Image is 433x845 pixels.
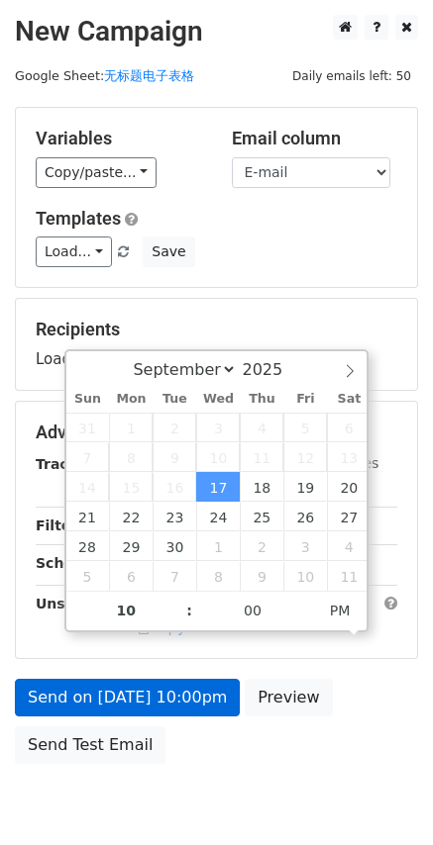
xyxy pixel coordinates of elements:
[36,157,157,188] a: Copy/paste...
[109,442,153,472] span: September 8, 2025
[186,591,192,630] span: :
[327,531,371,561] span: October 4, 2025
[283,472,327,502] span: September 19, 2025
[134,618,312,636] a: Copy unsubscribe link
[36,517,86,533] strong: Filters
[109,413,153,442] span: September 1, 2025
[36,555,107,571] strong: Schedule
[240,531,283,561] span: October 2, 2025
[153,502,196,531] span: September 23, 2025
[283,442,327,472] span: September 12, 2025
[283,393,327,406] span: Fri
[66,413,110,442] span: August 31, 2025
[66,531,110,561] span: September 28, 2025
[15,726,165,764] a: Send Test Email
[153,413,196,442] span: September 2, 2025
[66,472,110,502] span: September 14, 2025
[36,208,121,229] a: Templates
[66,591,187,630] input: Hour
[192,591,313,630] input: Minute
[109,472,153,502] span: September 15, 2025
[109,393,153,406] span: Mon
[196,472,240,502] span: September 17, 2025
[36,422,397,443] h5: Advanced
[240,413,283,442] span: September 4, 2025
[153,393,196,406] span: Tue
[15,679,240,716] a: Send on [DATE] 10:00pm
[104,68,194,83] a: 无标题电子表格
[153,531,196,561] span: September 30, 2025
[283,502,327,531] span: September 26, 2025
[36,596,133,611] strong: Unsubscribe
[196,393,240,406] span: Wed
[334,750,433,845] iframe: Chat Widget
[240,442,283,472] span: September 11, 2025
[66,442,110,472] span: September 7, 2025
[283,413,327,442] span: September 5, 2025
[36,319,397,340] h5: Recipients
[237,360,308,379] input: Year
[36,236,112,267] a: Load...
[36,128,202,149] h5: Variables
[232,128,398,149] h5: Email column
[245,679,332,716] a: Preview
[327,442,371,472] span: September 13, 2025
[283,531,327,561] span: October 3, 2025
[36,456,102,472] strong: Tracking
[15,68,194,83] small: Google Sheet:
[313,591,368,630] span: Click to toggle
[285,68,418,83] a: Daily emails left: 50
[327,502,371,531] span: September 27, 2025
[66,561,110,591] span: October 5, 2025
[285,65,418,87] span: Daily emails left: 50
[240,561,283,591] span: October 9, 2025
[196,413,240,442] span: September 3, 2025
[109,502,153,531] span: September 22, 2025
[240,472,283,502] span: September 18, 2025
[283,561,327,591] span: October 10, 2025
[15,15,418,48] h2: New Campaign
[66,502,110,531] span: September 21, 2025
[66,393,110,406] span: Sun
[327,413,371,442] span: September 6, 2025
[109,561,153,591] span: October 6, 2025
[143,236,194,267] button: Save
[153,472,196,502] span: September 16, 2025
[109,531,153,561] span: September 29, 2025
[196,442,240,472] span: September 10, 2025
[240,393,283,406] span: Thu
[327,561,371,591] span: October 11, 2025
[153,561,196,591] span: October 7, 2025
[36,319,397,370] div: Loading...
[327,472,371,502] span: September 20, 2025
[334,750,433,845] div: 聊天小组件
[240,502,283,531] span: September 25, 2025
[327,393,371,406] span: Sat
[153,442,196,472] span: September 9, 2025
[196,531,240,561] span: October 1, 2025
[196,561,240,591] span: October 8, 2025
[196,502,240,531] span: September 24, 2025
